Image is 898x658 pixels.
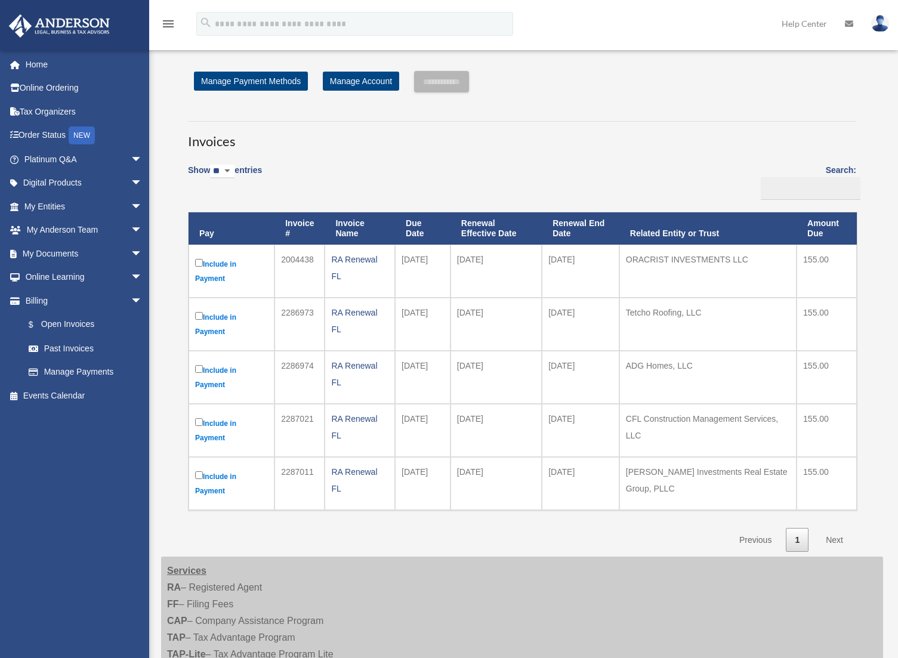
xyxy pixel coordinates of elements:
[8,171,161,195] a: Digital Productsarrow_drop_down
[274,457,325,510] td: 2287011
[542,404,619,457] td: [DATE]
[131,218,155,243] span: arrow_drop_down
[331,251,388,285] div: RA Renewal FL
[274,212,325,245] th: Invoice #: activate to sort column ascending
[167,599,179,609] strong: FF
[199,16,212,29] i: search
[817,528,852,552] a: Next
[450,298,542,351] td: [DATE]
[8,242,161,265] a: My Documentsarrow_drop_down
[274,351,325,404] td: 2286974
[195,310,268,339] label: Include in Payment
[210,165,234,178] select: Showentries
[797,457,857,510] td: 155.00
[131,289,155,313] span: arrow_drop_down
[167,632,186,642] strong: TAP
[797,404,857,457] td: 155.00
[395,212,450,245] th: Due Date: activate to sort column ascending
[131,265,155,290] span: arrow_drop_down
[797,298,857,351] td: 155.00
[8,147,161,171] a: Platinum Q&Aarrow_drop_down
[8,194,161,218] a: My Entitiesarrow_drop_down
[188,163,262,190] label: Show entries
[325,212,395,245] th: Invoice Name: activate to sort column ascending
[8,100,161,123] a: Tax Organizers
[395,351,450,404] td: [DATE]
[619,457,797,510] td: [PERSON_NAME] Investments Real Estate Group, PLLC
[331,410,388,444] div: RA Renewal FL
[450,351,542,404] td: [DATE]
[8,52,161,76] a: Home
[331,357,388,391] div: RA Renewal FL
[195,471,203,479] input: Include in Payment
[195,469,268,498] label: Include in Payment
[131,242,155,266] span: arrow_drop_down
[17,360,155,384] a: Manage Payments
[450,404,542,457] td: [DATE]
[195,312,203,320] input: Include in Payment
[331,304,388,338] div: RA Renewal FL
[730,528,780,552] a: Previous
[761,177,860,200] input: Search:
[161,21,175,31] a: menu
[450,245,542,298] td: [DATE]
[331,464,388,497] div: RA Renewal FL
[8,123,161,148] a: Order StatusNEW
[195,259,203,267] input: Include in Payment
[450,212,542,245] th: Renewal Effective Date: activate to sort column ascending
[17,336,155,360] a: Past Invoices
[542,298,619,351] td: [DATE]
[195,416,268,445] label: Include in Payment
[323,72,399,91] a: Manage Account
[8,289,155,313] a: Billingarrow_drop_down
[195,365,203,373] input: Include in Payment
[8,384,161,407] a: Events Calendar
[131,171,155,196] span: arrow_drop_down
[274,245,325,298] td: 2004438
[619,245,797,298] td: ORACRIST INVESTMENTS LLC
[786,528,808,552] a: 1
[542,457,619,510] td: [DATE]
[450,457,542,510] td: [DATE]
[131,147,155,172] span: arrow_drop_down
[167,616,187,626] strong: CAP
[8,76,161,100] a: Online Ordering
[542,212,619,245] th: Renewal End Date: activate to sort column ascending
[8,265,161,289] a: Online Learningarrow_drop_down
[131,194,155,219] span: arrow_drop_down
[619,298,797,351] td: Tetcho Roofing, LLC
[189,212,274,245] th: Pay: activate to sort column descending
[167,566,206,576] strong: Services
[194,72,308,91] a: Manage Payment Methods
[274,298,325,351] td: 2286973
[542,351,619,404] td: [DATE]
[195,257,268,286] label: Include in Payment
[395,404,450,457] td: [DATE]
[619,404,797,457] td: CFL Construction Management Services, LLC
[195,418,203,426] input: Include in Payment
[195,363,268,392] label: Include in Payment
[619,212,797,245] th: Related Entity or Trust: activate to sort column ascending
[188,121,856,151] h3: Invoices
[757,163,856,200] label: Search:
[797,351,857,404] td: 155.00
[797,212,857,245] th: Amount Due: activate to sort column ascending
[395,245,450,298] td: [DATE]
[619,351,797,404] td: ADG Homes, LLC
[395,457,450,510] td: [DATE]
[167,582,181,592] strong: RA
[35,317,41,332] span: $
[542,245,619,298] td: [DATE]
[797,245,857,298] td: 155.00
[8,218,161,242] a: My Anderson Teamarrow_drop_down
[871,15,889,32] img: User Pic
[17,313,149,337] a: $Open Invoices
[69,126,95,144] div: NEW
[395,298,450,351] td: [DATE]
[161,17,175,31] i: menu
[274,404,325,457] td: 2287021
[5,14,113,38] img: Anderson Advisors Platinum Portal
